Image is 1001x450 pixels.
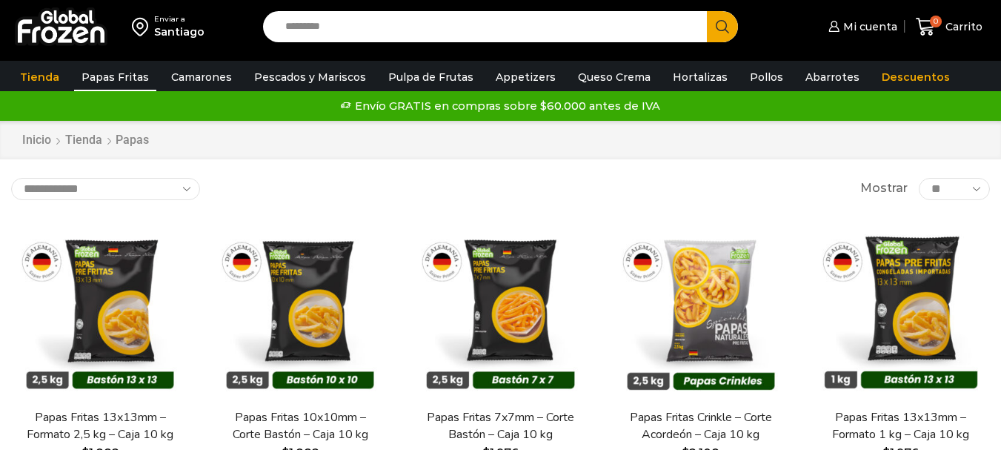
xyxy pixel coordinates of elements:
a: Papas Fritas 10x10mm – Corte Bastón – Caja 10 kg [220,409,380,443]
h1: Papas [116,133,149,147]
a: 0 Carrito [912,10,986,44]
img: address-field-icon.svg [132,14,154,39]
a: Pollos [742,63,791,91]
span: Mi cuenta [839,19,897,34]
a: Pescados y Mariscos [247,63,373,91]
select: Pedido de la tienda [11,178,200,200]
a: Abarrotes [798,63,867,91]
a: Inicio [21,132,52,149]
span: Mostrar [860,180,908,197]
a: Papas Fritas 7x7mm – Corte Bastón – Caja 10 kg [420,409,580,443]
span: 0 [930,16,942,27]
a: Descuentos [874,63,957,91]
a: Papas Fritas 13x13mm – Formato 2,5 kg – Caja 10 kg [20,409,180,443]
a: Tienda [64,132,103,149]
a: Papas Fritas Crinkle – Corte Acordeón – Caja 10 kg [621,409,781,443]
a: Papas Fritas [74,63,156,91]
div: Enviar a [154,14,204,24]
button: Search button [707,11,738,42]
nav: Breadcrumb [21,132,149,149]
a: Camarones [164,63,239,91]
span: Carrito [942,19,982,34]
a: Appetizers [488,63,563,91]
a: Queso Crema [571,63,658,91]
a: Mi cuenta [825,12,897,42]
div: Santiago [154,24,204,39]
a: Papas Fritas 13x13mm – Formato 1 kg – Caja 10 kg [821,409,981,443]
a: Pulpa de Frutas [381,63,481,91]
a: Tienda [13,63,67,91]
a: Hortalizas [665,63,735,91]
